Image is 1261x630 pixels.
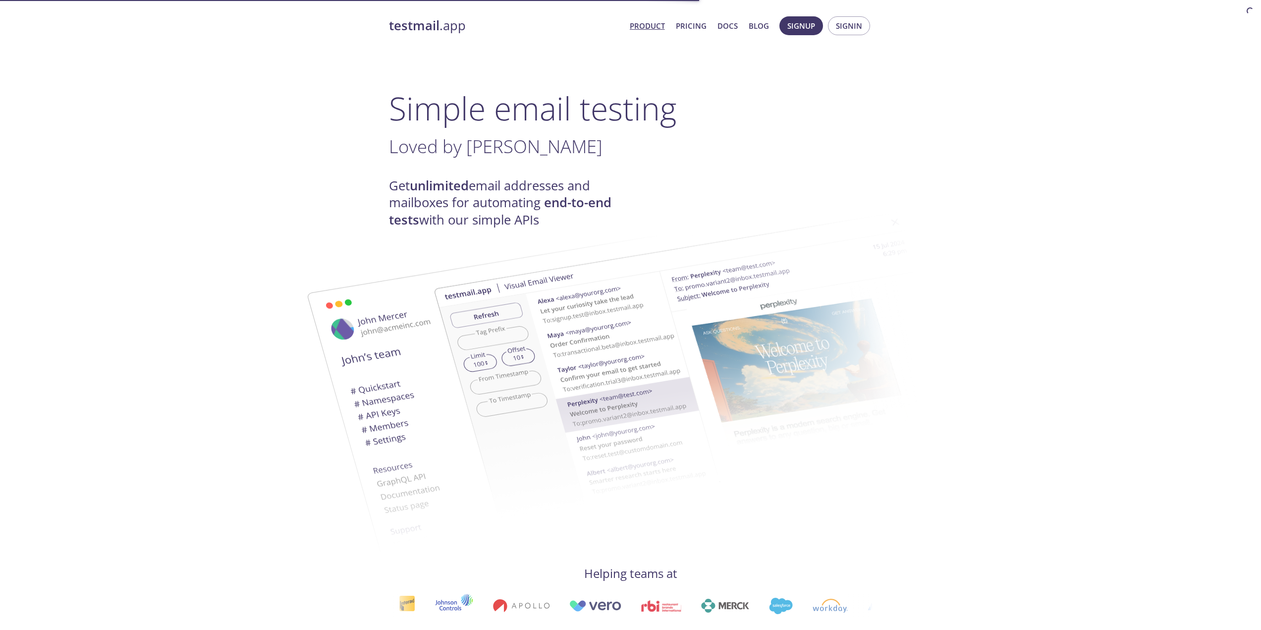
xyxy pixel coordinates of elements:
img: merck [629,599,677,613]
h4: Helping teams at [389,566,873,581]
img: testmail-email-viewer [270,229,805,565]
strong: unlimited [410,177,469,194]
img: rbi [569,600,609,612]
img: vero [497,600,549,612]
a: Docs [717,19,738,32]
h4: Get email addresses and mailboxes for automating with our simple APIs [389,177,631,229]
a: Product [630,19,665,32]
img: apollo [421,599,477,613]
a: testmail.app [389,17,622,34]
button: Signin [828,16,870,35]
img: salesforce [697,598,721,614]
span: Loved by [PERSON_NAME] [389,134,603,159]
strong: testmail [389,17,439,34]
img: workday [741,599,776,613]
a: Blog [749,19,769,32]
img: atlassian [796,599,859,613]
h1: Simple email testing [389,89,873,127]
span: Signup [787,19,815,32]
strong: end-to-end tests [389,194,611,228]
img: testmail-email-viewer [434,197,969,533]
span: Signin [836,19,862,32]
a: Pricing [676,19,707,32]
button: Signup [779,16,823,35]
